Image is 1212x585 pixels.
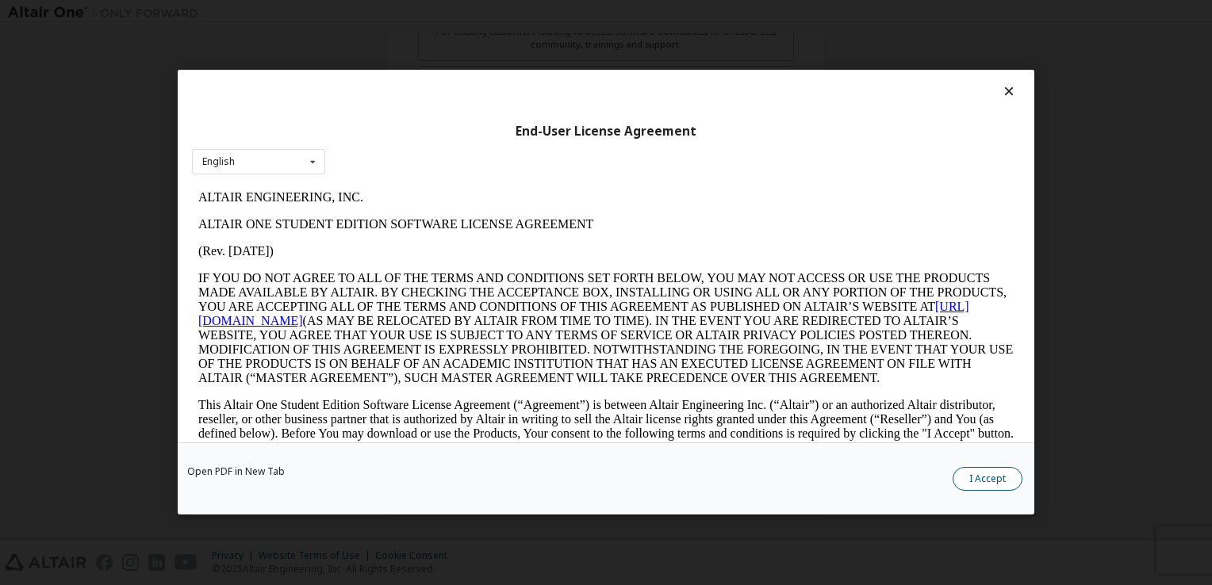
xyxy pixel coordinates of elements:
[6,214,822,271] p: This Altair One Student Edition Software License Agreement (“Agreement”) is between Altair Engine...
[192,124,1020,140] div: End-User License Agreement
[6,116,777,143] a: [URL][DOMAIN_NAME]
[187,468,285,477] a: Open PDF in New Tab
[6,33,822,48] p: ALTAIR ONE STUDENT EDITION SOFTWARE LICENSE AGREEMENT
[6,6,822,21] p: ALTAIR ENGINEERING, INC.
[202,157,235,166] div: English
[6,87,822,201] p: IF YOU DO NOT AGREE TO ALL OF THE TERMS AND CONDITIONS SET FORTH BELOW, YOU MAY NOT ACCESS OR USE...
[953,468,1022,491] button: I Accept
[6,60,822,75] p: (Rev. [DATE])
